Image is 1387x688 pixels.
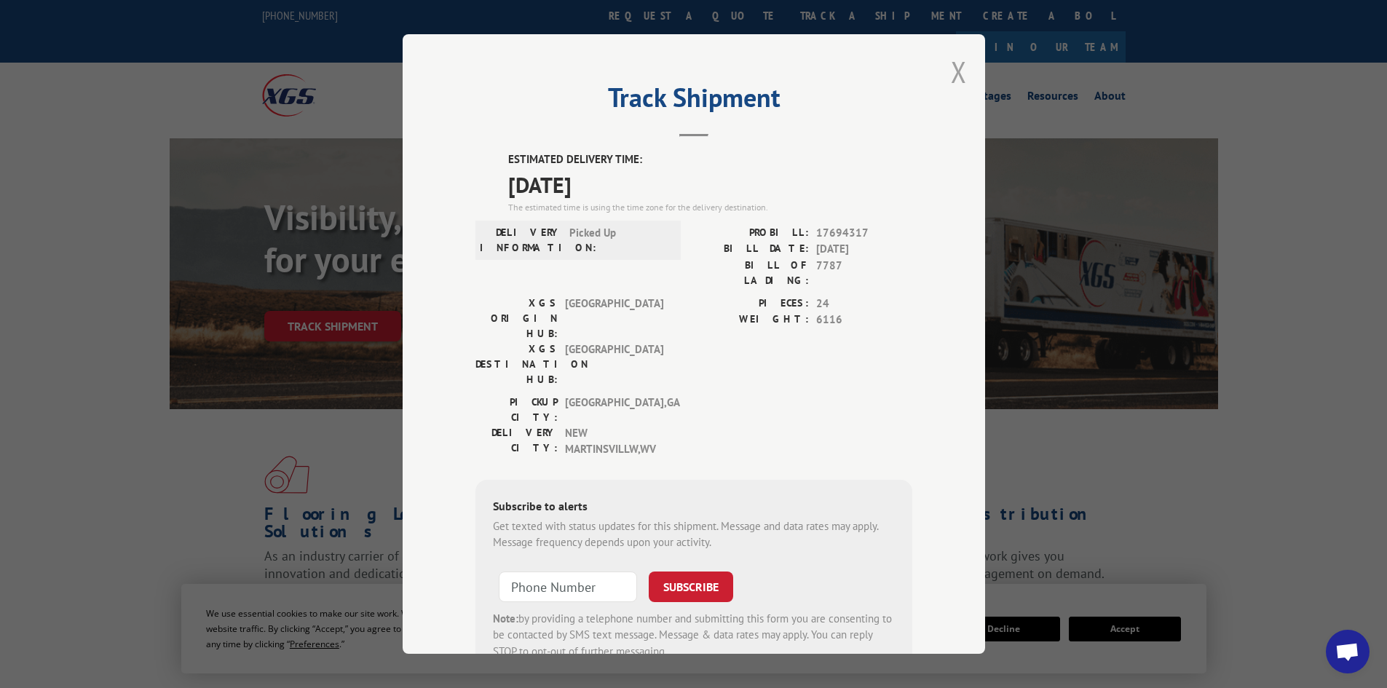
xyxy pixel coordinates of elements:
span: [DATE] [508,168,912,201]
span: 17694317 [816,225,912,242]
span: [GEOGRAPHIC_DATA] , GA [565,395,663,425]
div: Get texted with status updates for this shipment. Message and data rates may apply. Message frequ... [493,518,895,551]
button: SUBSCRIBE [649,572,733,602]
span: Picked Up [569,225,668,256]
label: DELIVERY INFORMATION: [480,225,562,256]
span: 24 [816,296,912,312]
h2: Track Shipment [475,87,912,115]
label: ESTIMATED DELIVERY TIME: [508,151,912,168]
strong: Note: [493,612,518,625]
span: [GEOGRAPHIC_DATA] [565,341,663,387]
label: BILL DATE: [694,241,809,258]
span: [DATE] [816,241,912,258]
span: NEW MARTINSVILLW , WV [565,425,663,458]
label: BILL OF LADING: [694,258,809,288]
button: Close modal [951,52,967,91]
input: Phone Number [499,572,637,602]
span: 6116 [816,312,912,328]
div: Open chat [1326,630,1370,673]
label: DELIVERY CITY: [475,425,558,458]
span: 7787 [816,258,912,288]
label: WEIGHT: [694,312,809,328]
label: PICKUP CITY: [475,395,558,425]
label: XGS ORIGIN HUB: [475,296,558,341]
div: The estimated time is using the time zone for the delivery destination. [508,201,912,214]
div: by providing a telephone number and submitting this form you are consenting to be contacted by SM... [493,611,895,660]
label: XGS DESTINATION HUB: [475,341,558,387]
label: PROBILL: [694,225,809,242]
div: Subscribe to alerts [493,497,895,518]
label: PIECES: [694,296,809,312]
span: [GEOGRAPHIC_DATA] [565,296,663,341]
